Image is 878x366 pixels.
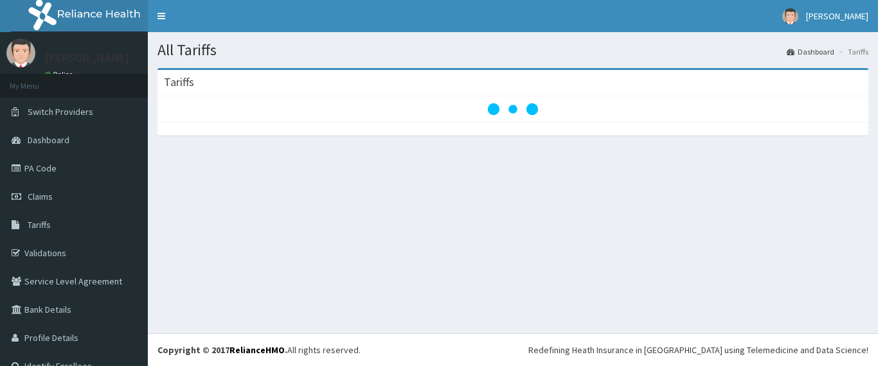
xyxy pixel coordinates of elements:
[487,83,539,135] svg: audio-loading
[836,46,868,57] li: Tariffs
[528,344,868,356] div: Redefining Heath Insurance in [GEOGRAPHIC_DATA] using Telemedicine and Data Science!
[28,191,53,202] span: Claims
[157,344,287,356] strong: Copyright © 2017 .
[806,10,868,22] span: [PERSON_NAME]
[157,42,868,58] h1: All Tariffs
[28,134,69,146] span: Dashboard
[6,39,35,67] img: User Image
[45,52,129,64] p: [PERSON_NAME]
[148,333,878,366] footer: All rights reserved.
[28,106,93,118] span: Switch Providers
[787,46,834,57] a: Dashboard
[45,70,76,79] a: Online
[229,344,285,356] a: RelianceHMO
[782,8,798,24] img: User Image
[164,76,194,88] h3: Tariffs
[28,219,51,231] span: Tariffs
